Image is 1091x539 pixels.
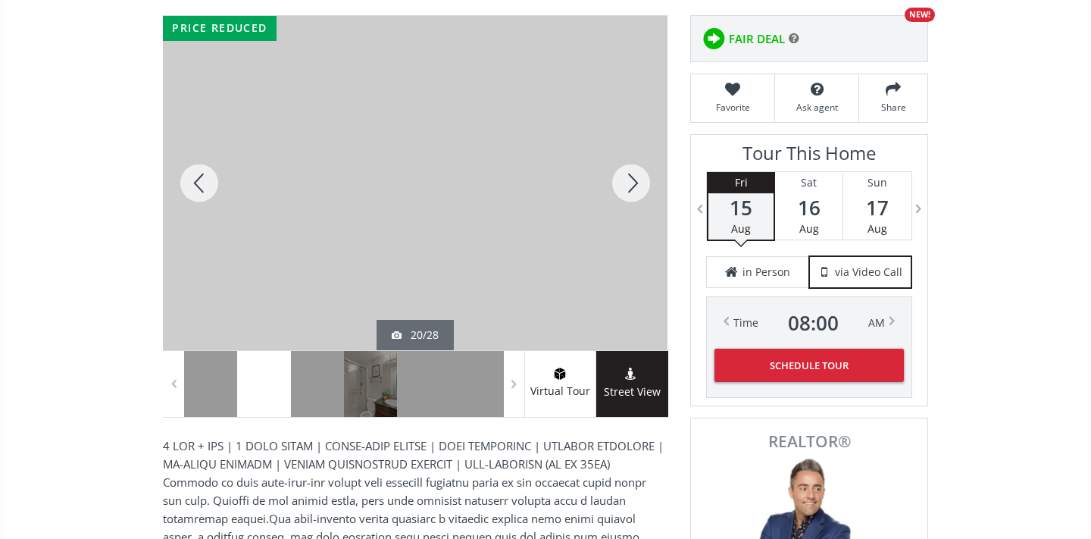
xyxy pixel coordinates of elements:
div: 20/28 [392,327,439,343]
span: 15 [708,197,774,218]
span: 16 [775,197,842,218]
span: REALTOR® [708,434,911,450]
span: FAIR DEAL [729,31,785,47]
button: Schedule Tour [714,349,904,382]
div: Time AM [733,312,885,334]
span: Virtual Tour [524,383,596,400]
span: Street View [596,384,668,401]
img: rating icon [699,24,729,54]
a: virtual tour iconVirtual Tour [524,351,596,417]
div: Fri [708,172,774,193]
div: NEW! [905,8,935,22]
span: Share [867,101,920,114]
h3: Tour This Home [706,143,912,171]
div: Sun [843,172,911,193]
div: Sat [775,172,842,193]
span: 17 [843,197,911,218]
span: in Person [742,265,790,280]
div: price reduced [163,16,277,41]
span: Aug [799,221,819,236]
span: Aug [731,221,751,236]
span: 08 : 00 [788,312,839,334]
span: via Video Call [835,265,902,280]
span: Favorite [699,101,767,114]
span: Ask agent [783,101,851,114]
div: 2715 12 Avenue SE #116 Calgary, AB T2A 4X8 - Photo 20 of 28 [163,16,667,350]
span: Aug [867,221,887,236]
img: virtual tour icon [552,368,567,380]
